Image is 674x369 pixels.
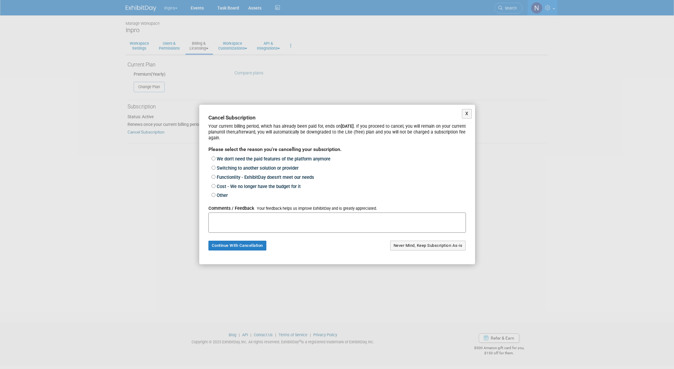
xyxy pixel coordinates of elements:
label: We don't need the paid features of the platform anymore [215,156,330,162]
div: Comments / Feedback [208,205,466,212]
span: If you proceed to cancel, you will remain on your current plan afterward, you will automatically ... [208,124,466,140]
span: [DATE] [341,124,354,129]
div: Cancel Subscription [208,114,466,122]
span: Your feedback helps us improve ExhibitDay and is greatly appreciated. [257,206,377,211]
button: X [462,109,472,119]
label: Cost - We no longer have the budget for it [215,184,301,189]
label: Switching to another solution or provider [215,165,299,171]
button: Continue With Cancellation [208,241,266,250]
label: Functionlity - ExhibitDay doesn't meet our needs [215,175,314,180]
span: until then; [217,130,236,134]
div: Please select the reason you're cancelling your subscription. [208,146,466,153]
span: Your current billing period, which has already been paid for, ends on . [208,124,355,129]
label: Other [215,193,228,198]
button: Never Mind, Keep Subscription As-is [390,241,466,250]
